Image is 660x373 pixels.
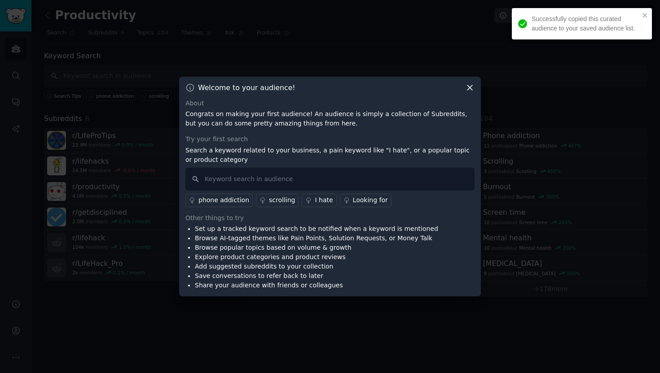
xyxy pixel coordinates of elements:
li: Save conversations to refer back to later [195,271,438,281]
li: Add suggested subreddits to your collection [195,262,438,271]
li: Browse popular topics based on volume & growth [195,243,438,252]
button: close [642,12,648,19]
div: Successfully copied this curated audience to your saved audience list. [532,14,639,33]
div: phone addiction [198,195,249,205]
h3: Welcome to your audience! [198,83,295,92]
a: Looking for [340,194,392,207]
li: Browse AI-tagged themes like Pain Points, Solution Requests, or Money Talk [195,234,438,243]
a: phone addiction [185,194,253,207]
div: scrolling [269,195,295,205]
div: Try your first search [185,134,475,144]
div: Looking for [353,195,388,205]
li: Share your audience with friends or colleagues [195,281,438,290]
li: Set up a tracked keyword search to be notified when a keyword is mentioned [195,224,438,234]
li: Explore product categories and product reviews [195,252,438,262]
div: I hate [315,195,333,205]
a: I hate [302,194,336,207]
p: Congrats on making your first audience! An audience is simply a collection of Subreddits, but you... [185,109,475,128]
a: scrolling [256,194,299,207]
input: Keyword search in audience [185,168,475,191]
p: Search a keyword related to your business, a pain keyword like "I hate", or a popular topic or pr... [185,146,475,165]
div: About [185,99,475,108]
div: Other things to try [185,213,475,223]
